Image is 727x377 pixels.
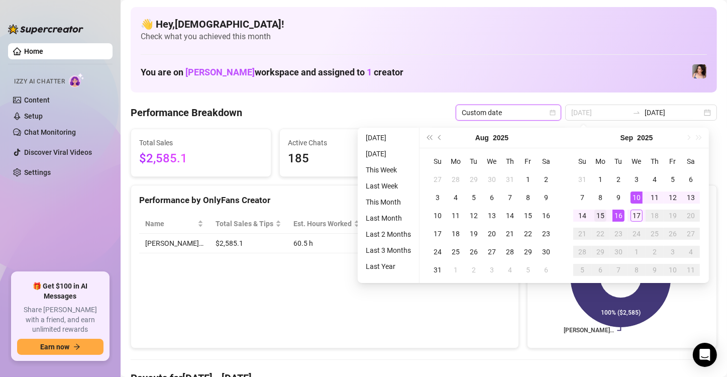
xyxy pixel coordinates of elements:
[646,261,664,279] td: 2025-10-09
[664,170,682,189] td: 2025-09-05
[646,243,664,261] td: 2025-10-02
[573,243,591,261] td: 2025-09-28
[432,228,444,240] div: 17
[612,264,625,276] div: 7
[475,128,489,148] button: Choose a month
[682,152,700,170] th: Sa
[537,225,555,243] td: 2025-08-23
[685,210,697,222] div: 20
[210,214,287,234] th: Total Sales & Tips
[682,207,700,225] td: 2025-09-20
[24,148,92,156] a: Discover Viral Videos
[483,225,501,243] td: 2025-08-20
[468,246,480,258] div: 26
[210,234,287,253] td: $2,585.1
[486,173,498,185] div: 30
[519,170,537,189] td: 2025-08-01
[465,170,483,189] td: 2025-07-29
[17,281,103,301] span: 🎁 Get $100 in AI Messages
[362,260,415,272] li: Last Year
[432,192,444,204] div: 3
[591,189,609,207] td: 2025-09-08
[664,225,682,243] td: 2025-09-26
[501,207,519,225] td: 2025-08-14
[612,246,625,258] div: 30
[519,225,537,243] td: 2025-08-22
[465,207,483,225] td: 2025-08-12
[591,170,609,189] td: 2025-09-01
[24,96,50,104] a: Content
[667,228,679,240] div: 26
[293,218,352,229] div: Est. Hours Worked
[631,228,643,240] div: 24
[483,170,501,189] td: 2025-07-30
[646,225,664,243] td: 2025-09-25
[573,170,591,189] td: 2025-08-31
[486,192,498,204] div: 6
[522,246,534,258] div: 29
[693,343,717,367] div: Open Intercom Messenger
[483,261,501,279] td: 2025-09-03
[8,24,83,34] img: logo-BBDzfeDw.svg
[646,207,664,225] td: 2025-09-18
[501,243,519,261] td: 2025-08-28
[576,228,588,240] div: 21
[501,261,519,279] td: 2025-09-04
[504,264,516,276] div: 4
[447,170,465,189] td: 2025-07-28
[185,67,255,77] span: [PERSON_NAME]
[447,243,465,261] td: 2025-08-25
[664,152,682,170] th: Fr
[462,105,555,120] span: Custom date
[576,246,588,258] div: 28
[519,207,537,225] td: 2025-08-15
[141,31,707,42] span: Check what you achieved this month
[139,234,210,253] td: [PERSON_NAME]…
[465,189,483,207] td: 2025-08-05
[288,137,411,148] span: Active Chats
[609,225,628,243] td: 2025-09-23
[649,173,661,185] div: 4
[609,152,628,170] th: Tu
[24,112,43,120] a: Setup
[537,243,555,261] td: 2025-08-30
[139,137,263,148] span: Total Sales
[612,210,625,222] div: 16
[486,228,498,240] div: 20
[429,152,447,170] th: Su
[424,128,435,148] button: Last year (Control + left)
[537,189,555,207] td: 2025-08-09
[667,264,679,276] div: 10
[645,107,702,118] input: End date
[628,170,646,189] td: 2025-09-03
[465,243,483,261] td: 2025-08-26
[685,228,697,240] div: 27
[450,210,462,222] div: 11
[362,148,415,160] li: [DATE]
[362,180,415,192] li: Last Week
[73,343,80,350] span: arrow-right
[522,173,534,185] div: 1
[664,207,682,225] td: 2025-09-19
[483,243,501,261] td: 2025-08-27
[139,194,510,207] div: Performance by OnlyFans Creator
[540,210,552,222] div: 16
[501,152,519,170] th: Th
[591,207,609,225] td: 2025-09-15
[429,189,447,207] td: 2025-08-03
[504,173,516,185] div: 31
[594,264,606,276] div: 6
[450,173,462,185] div: 28
[537,261,555,279] td: 2025-09-06
[447,207,465,225] td: 2025-08-11
[667,246,679,258] div: 3
[540,246,552,258] div: 30
[573,261,591,279] td: 2025-10-05
[576,210,588,222] div: 14
[465,152,483,170] th: Tu
[609,189,628,207] td: 2025-09-09
[612,228,625,240] div: 23
[594,173,606,185] div: 1
[685,264,697,276] div: 11
[682,225,700,243] td: 2025-09-27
